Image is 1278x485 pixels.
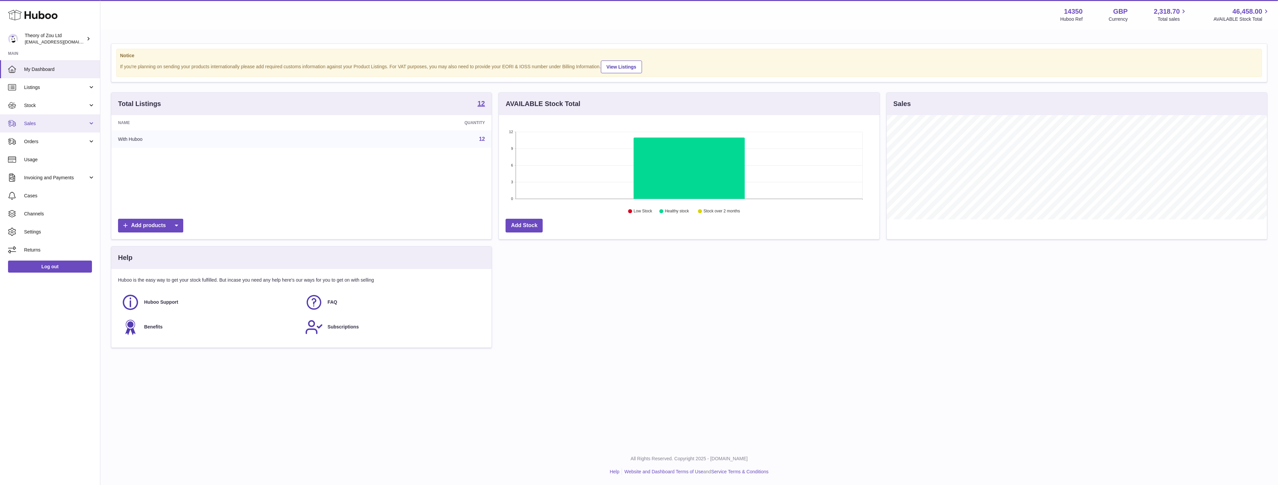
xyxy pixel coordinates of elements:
[328,324,359,330] span: Subscriptions
[24,102,88,109] span: Stock
[1109,16,1128,22] div: Currency
[120,53,1258,59] strong: Notice
[24,157,95,163] span: Usage
[118,277,485,283] p: Huboo is the easy way to get your stock fulfilled. But incase you need any help here's our ways f...
[1060,16,1083,22] div: Huboo Ref
[1154,7,1188,22] a: 2,318.70 Total sales
[118,99,161,108] h3: Total Listings
[1113,7,1128,16] strong: GBP
[1213,16,1270,22] span: AVAILABLE Stock Total
[477,100,485,108] a: 12
[479,136,485,142] a: 12
[24,211,95,217] span: Channels
[704,209,740,214] text: Stock over 2 months
[111,115,312,130] th: Name
[312,115,492,130] th: Quantity
[118,253,132,262] h3: Help
[509,130,513,134] text: 12
[24,84,88,91] span: Listings
[1233,7,1262,16] span: 46,458.00
[111,130,312,148] td: With Huboo
[120,60,1258,73] div: If you're planning on sending your products internationally please add required customs informati...
[624,469,703,474] a: Website and Dashboard Terms of Use
[634,209,652,214] text: Low Stock
[506,219,543,232] a: Add Stock
[305,318,482,336] a: Subscriptions
[711,469,769,474] a: Service Terms & Conditions
[1213,7,1270,22] a: 46,458.00 AVAILABLE Stock Total
[121,293,298,311] a: Huboo Support
[511,163,513,167] text: 6
[305,293,482,311] a: FAQ
[25,32,85,45] div: Theory of Zou Ltd
[601,61,642,73] a: View Listings
[893,99,911,108] h3: Sales
[1158,16,1187,22] span: Total sales
[24,138,88,145] span: Orders
[24,66,95,73] span: My Dashboard
[144,299,178,305] span: Huboo Support
[24,175,88,181] span: Invoicing and Payments
[1154,7,1180,16] span: 2,318.70
[511,147,513,151] text: 9
[511,197,513,201] text: 0
[8,34,18,44] img: internalAdmin-14350@internal.huboo.com
[118,219,183,232] a: Add products
[24,120,88,127] span: Sales
[24,229,95,235] span: Settings
[8,261,92,273] a: Log out
[511,180,513,184] text: 3
[1064,7,1083,16] strong: 14350
[25,39,98,44] span: [EMAIL_ADDRESS][DOMAIN_NAME]
[328,299,337,305] span: FAQ
[121,318,298,336] a: Benefits
[477,100,485,107] strong: 12
[622,469,768,475] li: and
[610,469,620,474] a: Help
[106,456,1273,462] p: All Rights Reserved. Copyright 2025 - [DOMAIN_NAME]
[506,99,580,108] h3: AVAILABLE Stock Total
[24,247,95,253] span: Returns
[24,193,95,199] span: Cases
[665,209,689,214] text: Healthy stock
[144,324,163,330] span: Benefits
